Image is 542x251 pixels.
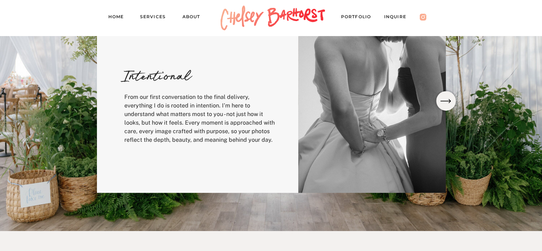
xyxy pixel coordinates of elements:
[384,13,413,23] a: Inquire
[140,13,172,23] a: Services
[341,13,378,23] a: PORTFOLIO
[123,60,206,87] h3: Intentional
[108,13,130,23] a: Home
[182,13,207,23] a: About
[124,93,278,142] p: From our first conversation to the final delivery, everything I do is rooted in intention. I’m he...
